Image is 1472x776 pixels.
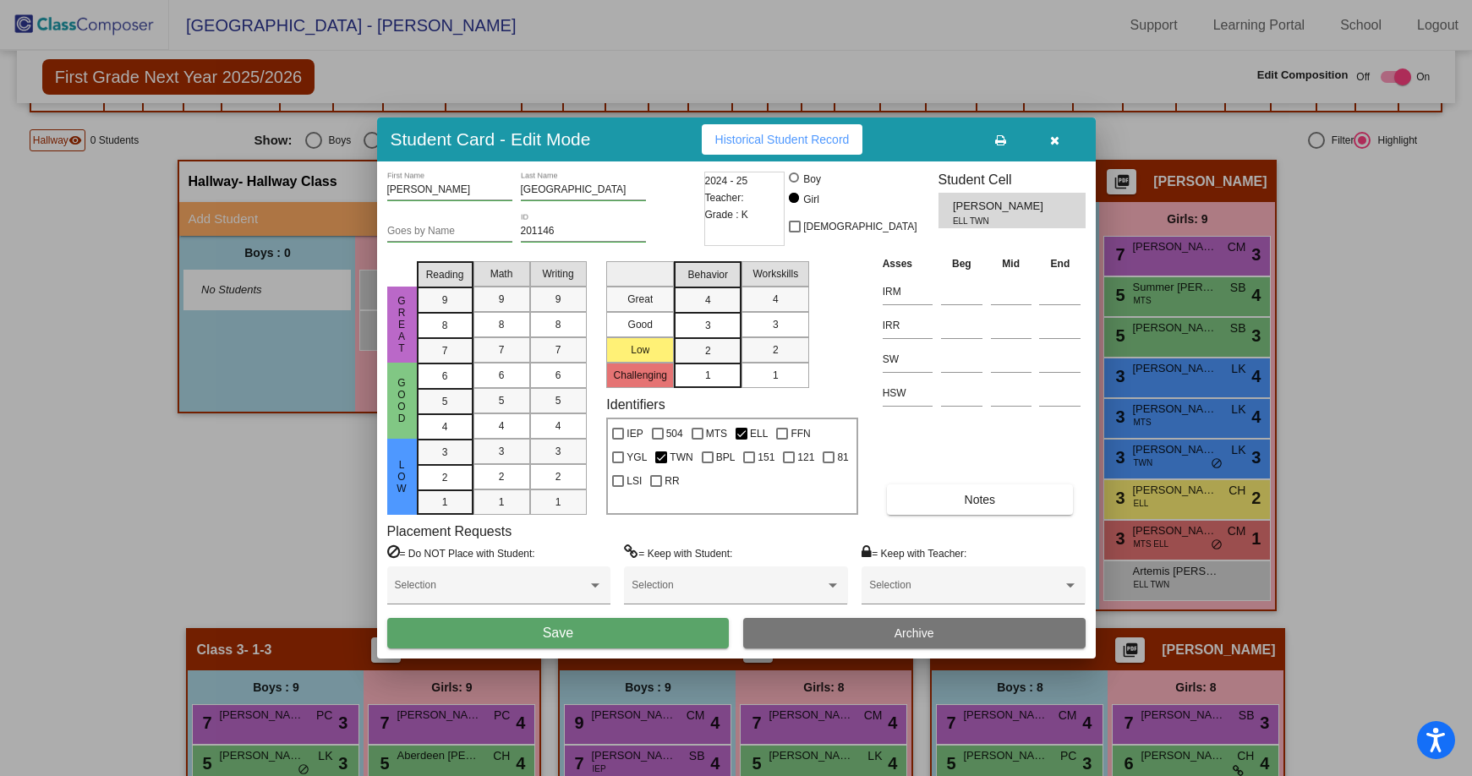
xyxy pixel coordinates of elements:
[791,424,810,444] span: FFN
[716,447,736,467] span: BPL
[883,279,933,304] input: assessment
[499,393,505,408] span: 5
[521,226,646,238] input: Enter ID
[499,342,505,358] span: 7
[499,469,505,484] span: 2
[499,418,505,434] span: 4
[555,469,561,484] span: 2
[490,266,513,281] span: Math
[442,495,448,510] span: 1
[705,318,711,333] span: 3
[773,368,779,383] span: 1
[543,626,573,640] span: Save
[442,445,448,460] span: 3
[387,226,512,238] input: goes by name
[895,626,934,640] span: Archive
[862,544,966,561] label: = Keep with Teacher:
[627,471,642,491] span: LSI
[715,133,850,146] span: Historical Student Record
[542,266,573,281] span: Writing
[752,266,798,281] span: Workskills
[773,342,779,358] span: 2
[750,424,768,444] span: ELL
[627,447,647,467] span: YGL
[758,447,774,467] span: 151
[802,172,821,187] div: Boy
[555,317,561,332] span: 8
[878,254,937,273] th: Asses
[773,292,779,307] span: 4
[555,393,561,408] span: 5
[1035,254,1085,273] th: End
[705,172,748,189] span: 2024 - 25
[953,215,1035,227] span: ELL TWN
[803,216,917,237] span: [DEMOGRAPHIC_DATA]
[442,470,448,485] span: 2
[555,368,561,383] span: 6
[953,198,1047,215] span: [PERSON_NAME] [GEOGRAPHIC_DATA]
[802,192,819,207] div: Girl
[442,318,448,333] span: 8
[705,343,711,358] span: 2
[705,206,748,223] span: Grade : K
[499,495,505,510] span: 1
[442,292,448,308] span: 9
[937,254,987,273] th: Beg
[965,493,996,506] span: Notes
[606,396,665,413] label: Identifiers
[394,459,409,495] span: Low
[394,295,409,354] span: Great
[987,254,1036,273] th: Mid
[670,447,692,467] span: TWN
[499,444,505,459] span: 3
[624,544,732,561] label: = Keep with Student:
[387,523,512,539] label: Placement Requests
[499,368,505,383] span: 6
[837,447,848,467] span: 81
[391,128,591,150] h3: Student Card - Edit Mode
[883,347,933,372] input: assessment
[706,424,727,444] span: MTS
[555,342,561,358] span: 7
[555,292,561,307] span: 9
[688,267,728,282] span: Behavior
[938,172,1086,188] h3: Student Cell
[499,292,505,307] span: 9
[394,377,409,424] span: Good
[665,471,679,491] span: RR
[555,495,561,510] span: 1
[442,419,448,434] span: 4
[743,618,1086,648] button: Archive
[442,343,448,358] span: 7
[797,447,814,467] span: 121
[702,124,863,155] button: Historical Student Record
[883,313,933,338] input: assessment
[705,189,744,206] span: Teacher:
[883,380,933,406] input: assessment
[666,424,683,444] span: 504
[442,369,448,384] span: 6
[887,484,1073,515] button: Notes
[426,267,464,282] span: Reading
[442,394,448,409] span: 5
[773,317,779,332] span: 3
[499,317,505,332] span: 8
[387,618,730,648] button: Save
[387,544,535,561] label: = Do NOT Place with Student:
[555,418,561,434] span: 4
[555,444,561,459] span: 3
[627,424,643,444] span: IEP
[705,292,711,308] span: 4
[705,368,711,383] span: 1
